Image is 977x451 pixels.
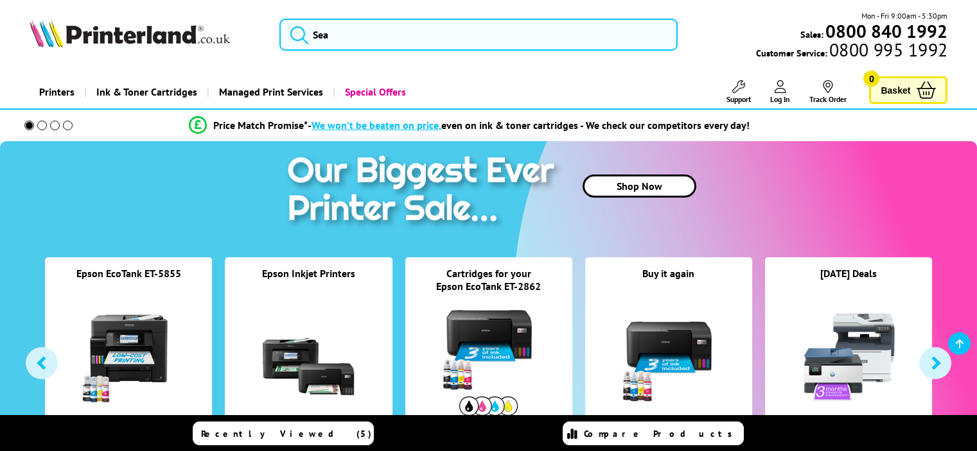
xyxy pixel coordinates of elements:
[279,19,678,51] input: Sea
[863,71,879,87] span: 0
[825,19,947,43] b: 0800 840 1992
[436,280,541,293] a: Epson EcoTank ET-2862
[201,428,372,439] span: Recently Viewed (5)
[281,141,567,242] img: printer sale
[800,28,823,40] span: Sales:
[827,44,947,56] span: 0800 995 1992
[642,267,694,280] a: Buy it again
[84,76,207,108] a: Ink & Toner Cartridges
[809,80,847,104] a: Track Order
[312,119,441,132] span: We won’t be beaten on price,
[881,81,910,99] span: Basket
[770,80,790,104] a: Log In
[308,119,750,132] div: - even on ink & toner cartridges - We check our competitors every day!
[765,267,932,296] div: [DATE] Deals
[584,428,739,439] span: Compare Products
[30,19,230,47] img: Printerland Logo
[823,25,947,37] a: 0800 840 1992
[756,44,947,59] span: Customer Service:
[193,421,374,445] a: Recently Viewed (5)
[76,267,181,280] a: Epson EcoTank ET-5855
[770,94,790,104] span: Log In
[861,10,947,22] span: Mon - Fri 9:00am - 5:30pm
[213,119,308,132] span: Price Match Promise*
[262,267,355,280] a: Epson Inkjet Printers
[30,19,263,50] a: Printerland Logo
[333,76,416,108] a: Special Offers
[207,76,333,108] a: Managed Print Services
[726,80,751,104] a: Support
[726,94,751,104] span: Support
[30,76,84,108] a: Printers
[405,267,572,280] div: Cartridges for your
[96,76,197,108] span: Ink & Toner Cartridges
[6,114,932,137] li: modal_Promise
[563,421,744,445] a: Compare Products
[869,76,947,104] a: Basket 0
[583,174,696,198] a: Shop Now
